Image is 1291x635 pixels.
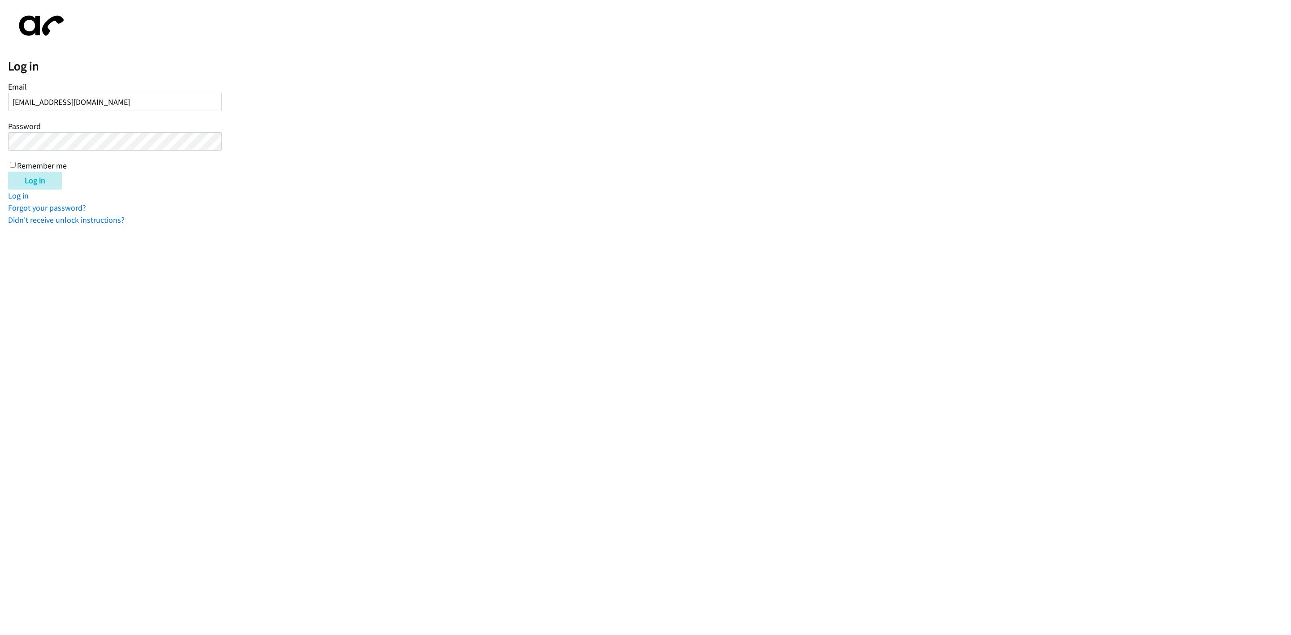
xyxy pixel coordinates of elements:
label: Remember me [17,160,67,171]
img: aphone-8a226864a2ddd6a5e75d1ebefc011f4aa8f32683c2d82f3fb0802fe031f96514.svg [8,8,71,43]
h2: Log in [8,59,1291,74]
label: Password [8,121,41,131]
label: Email [8,82,27,92]
input: Log in [8,172,62,190]
a: Log in [8,190,29,201]
a: Didn't receive unlock instructions? [8,215,125,225]
a: Forgot your password? [8,203,86,213]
